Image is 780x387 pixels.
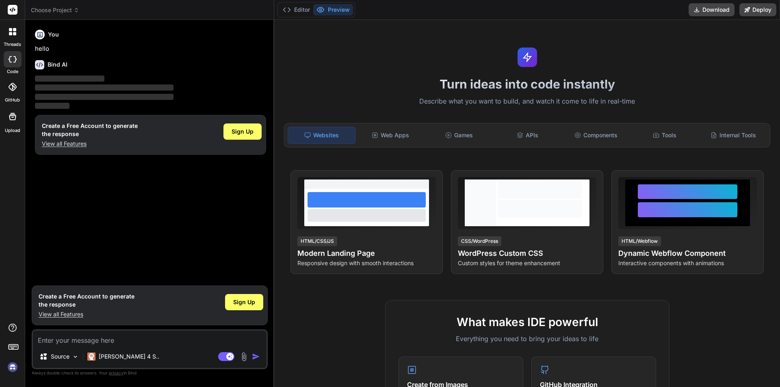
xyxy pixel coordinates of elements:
[48,61,67,69] h6: Bind AI
[357,127,424,144] div: Web Apps
[35,84,173,91] span: ‌
[239,352,249,361] img: attachment
[458,259,596,267] p: Custom styles for theme enhancement
[35,44,266,54] p: hello
[618,259,757,267] p: Interactive components with animations
[252,352,260,361] img: icon
[42,140,138,148] p: View all Features
[5,97,20,104] label: GitHub
[48,30,59,39] h6: You
[5,127,20,134] label: Upload
[87,352,95,361] img: Claude 4 Sonnet
[426,127,493,144] div: Games
[297,236,337,246] div: HTML/CSS/JS
[689,3,734,16] button: Download
[35,94,173,100] span: ‌
[233,298,255,306] span: Sign Up
[35,103,69,109] span: ‌
[109,370,123,375] span: privacy
[279,96,775,107] p: Describe what you want to build, and watch it come to life in real-time
[42,122,138,138] h1: Create a Free Account to generate the response
[399,313,656,331] h2: What makes IDE powerful
[458,236,501,246] div: CSS/WordPress
[32,369,268,377] p: Always double-check its answers. Your in Bind
[39,310,134,318] p: View all Features
[297,248,436,259] h4: Modern Landing Page
[631,127,698,144] div: Tools
[35,76,104,82] span: ‌
[313,4,353,15] button: Preview
[563,127,630,144] div: Components
[279,77,775,91] h1: Turn ideas into code instantly
[399,334,656,344] p: Everything you need to bring your ideas to life
[618,236,661,246] div: HTML/Webflow
[6,360,19,374] img: signin
[618,248,757,259] h4: Dynamic Webflow Component
[297,259,436,267] p: Responsive design with smooth interactions
[458,248,596,259] h4: WordPress Custom CSS
[232,128,253,136] span: Sign Up
[494,127,561,144] div: APIs
[739,3,776,16] button: Deploy
[39,292,134,309] h1: Create a Free Account to generate the response
[700,127,767,144] div: Internal Tools
[72,353,79,360] img: Pick Models
[31,6,79,14] span: Choose Project
[99,352,159,361] p: [PERSON_NAME] 4 S..
[279,4,313,15] button: Editor
[288,127,355,144] div: Websites
[4,41,21,48] label: threads
[51,352,69,361] p: Source
[7,68,18,75] label: code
